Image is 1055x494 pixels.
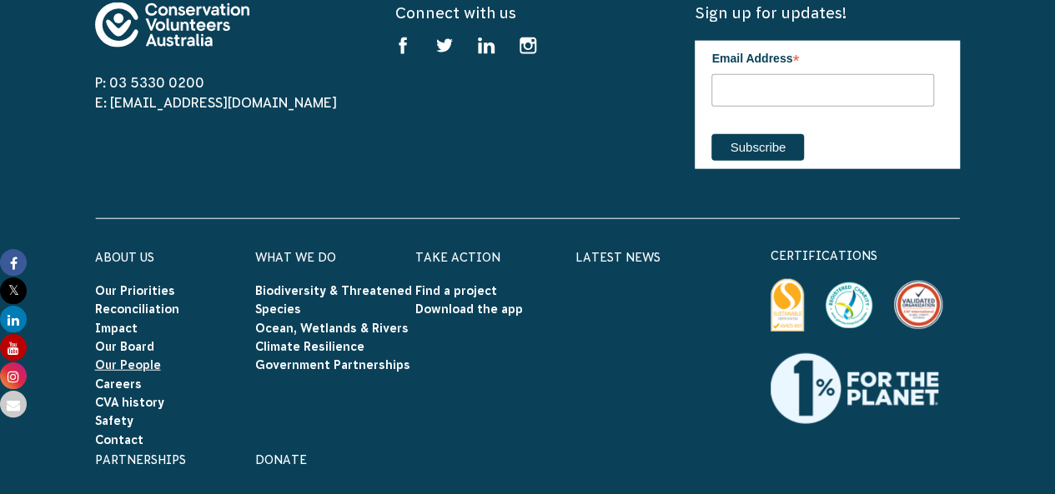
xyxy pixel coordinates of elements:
[415,302,523,316] a: Download the app
[95,75,204,90] a: P: 03 5330 0200
[95,251,154,264] a: About Us
[415,284,497,297] a: Find a project
[95,396,164,409] a: CVA history
[415,251,500,264] a: Take Action
[95,322,138,335] a: Impact
[95,340,154,353] a: Our Board
[95,433,143,447] a: Contact
[771,246,961,266] p: certifications
[255,251,336,264] a: What We Do
[255,284,412,316] a: Biodiversity & Threatened Species
[95,358,161,372] a: Our People
[695,2,960,23] h5: Sign up for updates!
[95,95,337,110] a: E: [EMAIL_ADDRESS][DOMAIN_NAME]
[394,2,660,23] h5: Connect with us
[255,358,410,372] a: Government Partnerships
[95,414,133,427] a: Safety
[711,134,804,161] input: Subscribe
[255,340,364,353] a: Climate Resilience
[95,2,249,47] img: logo-footer.svg
[255,322,409,335] a: Ocean, Wetlands & Rivers
[711,41,934,72] label: Email Address
[575,251,661,264] a: Latest News
[95,377,142,391] a: Careers
[95,284,175,297] a: Our Priorities
[95,302,179,316] a: Reconciliation
[95,453,186,467] a: Partnerships
[255,453,307,467] a: Donate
